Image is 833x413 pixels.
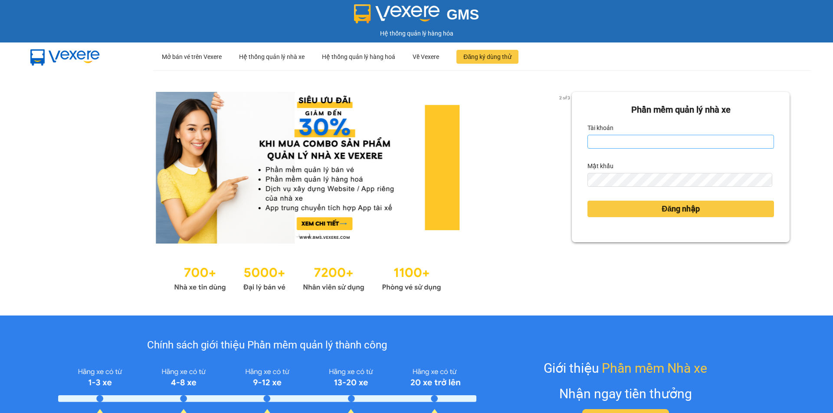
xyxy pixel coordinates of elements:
span: Đăng nhập [662,203,700,215]
label: Mật khẩu [587,159,613,173]
div: Mở bán vé trên Vexere [162,43,222,71]
input: Mật khẩu [587,173,772,187]
button: Đăng ký dùng thử [456,50,518,64]
img: logo 2 [354,4,440,23]
div: Về Vexere [413,43,439,71]
button: next slide / item [560,92,572,244]
li: slide item 2 [306,233,309,237]
button: previous slide / item [43,92,56,244]
img: Statistics.png [174,261,441,294]
li: slide item 1 [295,233,299,237]
img: mbUUG5Q.png [22,42,108,71]
a: GMS [354,13,479,20]
span: GMS [446,7,479,23]
button: Đăng nhập [587,201,774,217]
div: Chính sách giới thiệu Phần mềm quản lý thành công [58,337,476,354]
li: slide item 3 [316,233,320,237]
div: Hệ thống quản lý hàng hoá [322,43,395,71]
span: Phần mềm Nhà xe [602,358,707,378]
label: Tài khoản [587,121,613,135]
div: Phần mềm quản lý nhà xe [587,103,774,117]
span: Đăng ký dùng thử [463,52,512,62]
p: 2 of 3 [557,92,572,103]
div: Nhận ngay tiền thưởng [559,384,692,404]
div: Hệ thống quản lý hàng hóa [2,29,831,38]
div: Giới thiệu [544,358,707,378]
div: Hệ thống quản lý nhà xe [239,43,305,71]
input: Tài khoản [587,135,774,149]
